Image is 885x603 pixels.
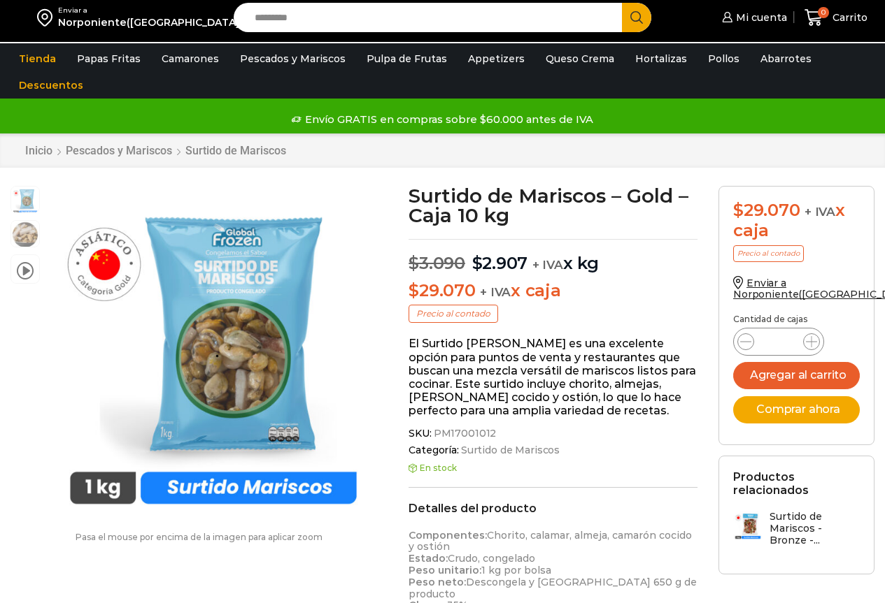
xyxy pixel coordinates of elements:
p: x caja [409,281,698,301]
a: Surtido de Mariscos [185,144,287,157]
p: Cantidad de cajas [733,314,860,324]
span: + IVA [532,258,563,272]
strong: Componentes: [409,529,487,542]
h2: Detalles del producto [409,502,698,515]
strong: Peso unitario: [409,564,481,576]
bdi: 29.070 [409,280,475,300]
bdi: 3.090 [409,253,465,273]
a: Abarrotes [753,45,819,72]
a: Surtido de Mariscos - Bronze -... [733,511,860,553]
bdi: 29.070 [733,200,800,220]
button: Search button [622,3,651,32]
a: Papas Fritas [70,45,148,72]
a: Pulpa de Frutas [360,45,454,72]
a: Queso Crema [539,45,621,72]
span: $ [472,253,483,273]
img: address-field-icon.svg [37,6,58,29]
span: surtido de marisco gold [11,221,39,249]
a: Surtido de Mariscos [459,444,560,456]
span: Carrito [829,10,868,24]
h1: Surtido de Mariscos – Gold – Caja 10 kg [409,186,698,225]
a: Mi cuenta [718,3,787,31]
input: Product quantity [765,332,792,351]
p: El Surtido [PERSON_NAME] es una excelente opción para puntos de venta y restaurantes que buscan u... [409,337,698,417]
strong: Estado: [409,552,448,565]
p: x kg [409,239,698,274]
a: Pollos [701,45,746,72]
a: Tienda [12,45,63,72]
a: Hortalizas [628,45,694,72]
span: $ [409,280,419,300]
span: surtido-gold [11,187,39,215]
button: Agregar al carrito [733,362,860,389]
a: Inicio [24,144,53,157]
div: Enviar a [58,6,243,15]
div: Norponiente([GEOGRAPHIC_DATA]) [58,15,243,29]
a: Descuentos [12,72,90,99]
h2: Productos relacionados [733,470,860,497]
strong: Peso neto: [409,576,466,588]
span: $ [409,253,419,273]
a: Camarones [155,45,226,72]
span: SKU: [409,428,698,439]
span: PM17001012 [432,428,497,439]
span: $ [733,200,744,220]
span: Categoría: [409,444,698,456]
p: Pasa el mouse por encima de la imagen para aplicar zoom [10,532,388,542]
p: Precio al contado [409,305,498,323]
div: x caja [733,201,860,241]
h3: Surtido de Mariscos - Bronze -... [770,511,860,546]
a: 0 Carrito [801,1,871,34]
p: En stock [409,463,698,473]
p: Precio al contado [733,245,804,262]
span: 0 [818,7,829,18]
bdi: 2.907 [472,253,528,273]
a: Pescados y Mariscos [233,45,353,72]
span: + IVA [480,285,511,299]
a: Appetizers [461,45,532,72]
span: + IVA [805,205,835,219]
a: Pescados y Mariscos [65,144,173,157]
nav: Breadcrumb [24,144,287,157]
button: Comprar ahora [733,396,860,423]
span: Mi cuenta [732,10,787,24]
